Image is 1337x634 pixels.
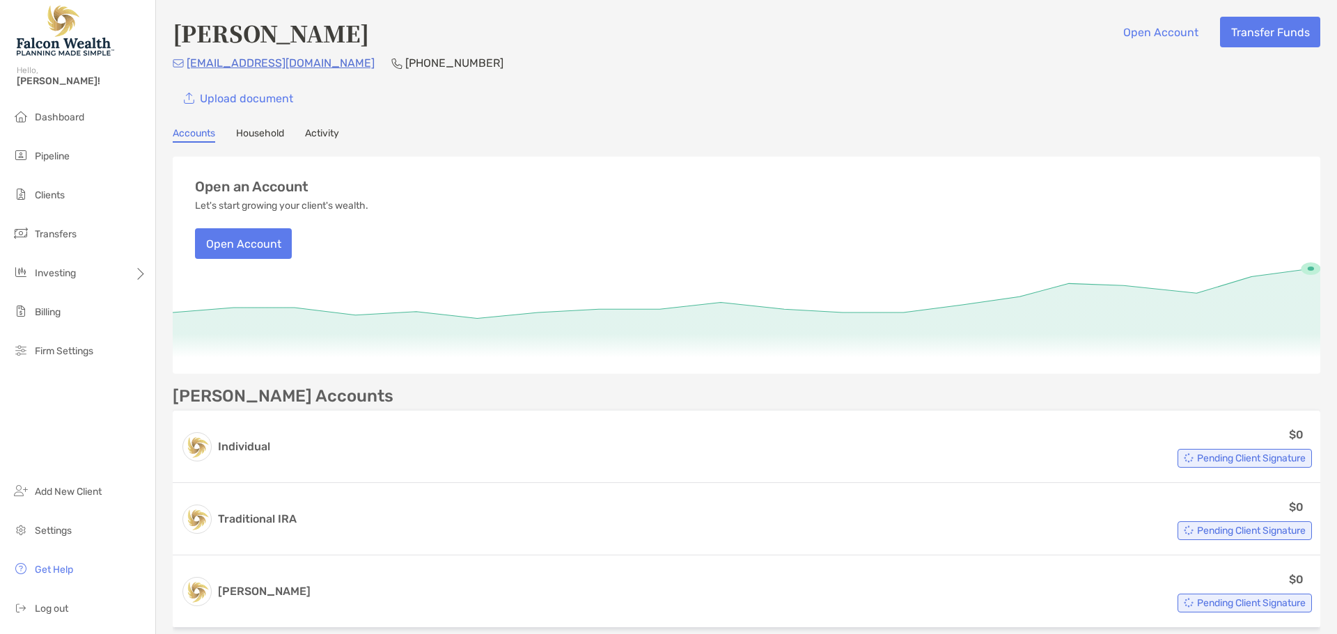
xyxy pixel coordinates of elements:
img: logout icon [13,599,29,616]
img: pipeline icon [13,147,29,164]
span: Dashboard [35,111,84,123]
p: [EMAIL_ADDRESS][DOMAIN_NAME] [187,54,375,72]
p: [PHONE_NUMBER] [405,54,503,72]
img: add_new_client icon [13,482,29,499]
p: $0 [1289,498,1304,516]
a: Household [236,127,284,143]
a: Upload document [173,83,304,113]
img: get-help icon [13,560,29,577]
a: Accounts [173,127,215,143]
h3: Traditional IRA [218,511,297,528]
span: Investing [35,267,76,279]
span: Firm Settings [35,345,93,357]
button: Open Account [1112,17,1209,47]
img: logo account [183,433,211,461]
span: Log out [35,603,68,615]
h4: [PERSON_NAME] [173,17,369,49]
img: logo account [183,578,211,605]
img: clients icon [13,186,29,203]
p: Let's start growing your client's wealth. [195,200,368,212]
img: button icon [184,93,194,104]
span: Pending Client Signature [1197,599,1306,607]
img: Account Status icon [1184,525,1194,535]
img: dashboard icon [13,108,29,125]
img: settings icon [13,521,29,538]
img: Account Status icon [1184,598,1194,608]
img: billing icon [13,303,29,319]
span: Pending Client Signature [1197,527,1306,534]
img: investing icon [13,264,29,280]
span: Add New Client [35,486,102,498]
span: Transfers [35,228,77,240]
span: Billing [35,306,61,318]
span: Get Help [35,564,73,576]
h3: Individual [218,438,270,455]
h3: [PERSON_NAME] [218,583,311,600]
img: Account Status icon [1184,453,1194,463]
h3: Open an Account [195,179,308,195]
span: Clients [35,189,65,201]
img: firm-settings icon [13,342,29,358]
img: Email Icon [173,59,184,68]
button: Transfer Funds [1220,17,1320,47]
a: Activity [305,127,339,143]
span: Settings [35,525,72,537]
img: Falcon Wealth Planning Logo [17,6,114,56]
span: [PERSON_NAME]! [17,75,147,87]
span: Pending Client Signature [1197,454,1306,462]
p: $0 [1289,571,1304,588]
p: $0 [1289,426,1304,443]
p: [PERSON_NAME] Accounts [173,388,393,405]
button: Open Account [195,228,292,259]
img: logo account [183,505,211,533]
img: transfers icon [13,225,29,241]
span: Pipeline [35,150,70,162]
img: Phone Icon [391,58,402,69]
